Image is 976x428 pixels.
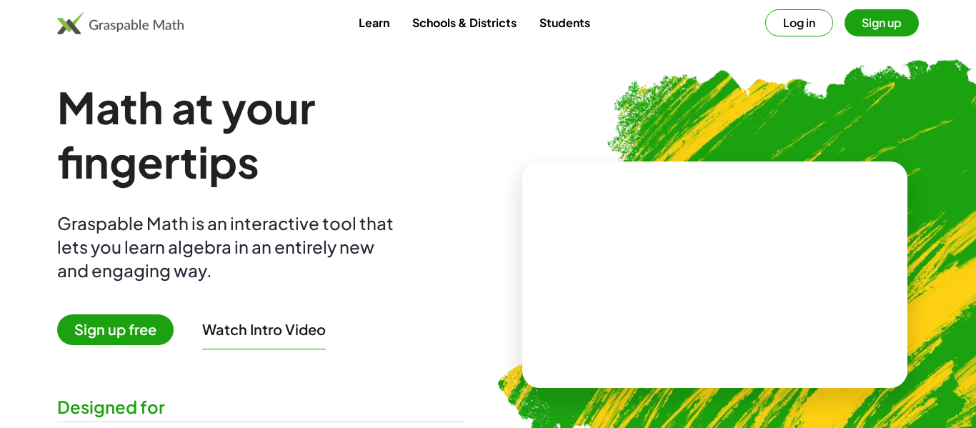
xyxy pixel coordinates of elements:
button: Log in [765,9,833,36]
video: What is this? This is dynamic math notation. Dynamic math notation plays a central role in how Gr... [608,222,822,329]
div: Graspable Math is an interactive tool that lets you learn algebra in an entirely new and engaging... [57,211,400,282]
span: Sign up free [57,314,174,345]
button: Watch Intro Video [202,320,326,339]
a: Learn [347,9,401,36]
button: Sign up [845,9,919,36]
a: Students [528,9,602,36]
h1: Math at your fingertips [57,80,465,189]
a: Schools & Districts [401,9,528,36]
div: Designed for [57,395,465,419]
